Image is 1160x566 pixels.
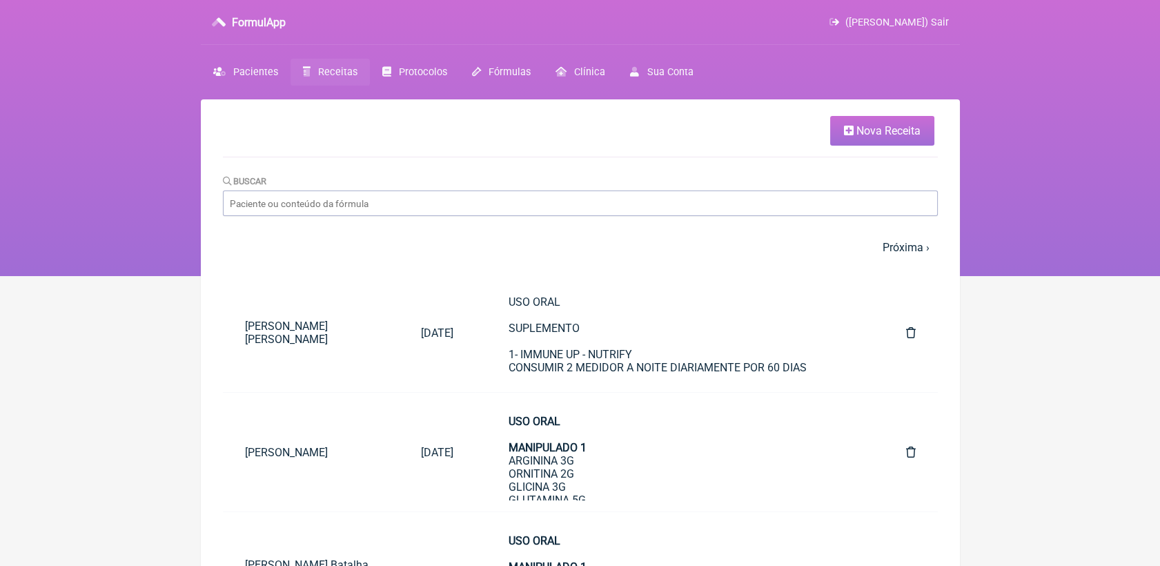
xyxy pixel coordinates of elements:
a: [PERSON_NAME] [PERSON_NAME] [223,309,399,357]
span: Clínica [574,66,605,78]
span: ([PERSON_NAME]) Sair [845,17,949,28]
a: Fórmulas [460,59,543,86]
span: Nova Receita [856,124,921,137]
a: Sua Conta [618,59,705,86]
a: Pacientes [201,59,291,86]
a: [DATE] [399,315,475,351]
a: Clínica [543,59,618,86]
a: Protocolos [370,59,460,86]
span: Fórmulas [489,66,531,78]
a: [DATE] [399,435,475,470]
span: Pacientes [233,66,278,78]
a: [PERSON_NAME] [223,435,399,470]
a: USO ORALSUPLEMENTO1- IMMUNE UP - NUTRIFYCONSUMIR 2 MEDIDOR A NOITE DIARIAMENTE POR 60 DIAS2- LIVE... [486,284,873,381]
h3: FormulApp [232,16,286,29]
div: USO ORAL SUPLEMENTO 1- IMMUNE UP - NUTRIFY CONSUMIR 2 MEDIDOR A NOITE DIARIAMENTE POR 60 DIAS 2- ... [509,295,851,427]
span: Sua Conta [647,66,694,78]
span: Protocolos [399,66,447,78]
span: Receitas [318,66,357,78]
nav: pager [223,233,938,262]
a: Próxima › [883,241,930,254]
a: Nova Receita [830,116,934,146]
a: ([PERSON_NAME]) Sair [829,17,948,28]
input: Paciente ou conteúdo da fórmula [223,191,938,216]
a: Receitas [291,59,370,86]
strong: USO ORAL MANIPULADO 1 [509,415,587,454]
a: USO ORALMANIPULADO 1ARGININA 3GORNITINA 2GGLICINA 3GGLUTAMINA 5GLISINA 1GBASE PARA SACHÊ SABOR LI... [486,404,873,500]
label: Buscar [223,176,267,186]
strong: USO ORAL [509,534,560,560]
